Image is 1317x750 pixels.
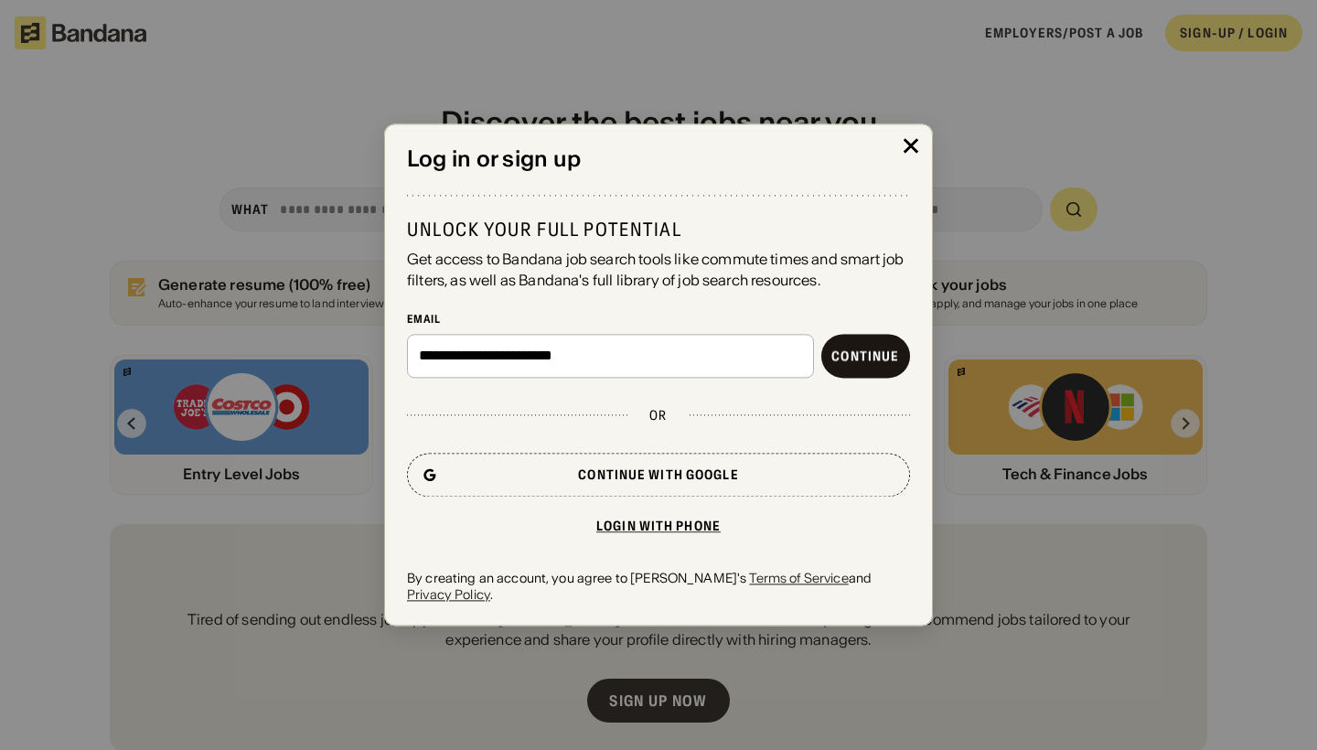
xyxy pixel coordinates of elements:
[649,407,667,423] div: or
[407,586,490,603] a: Privacy Policy
[596,520,721,532] div: Login with phone
[831,349,899,362] div: Continue
[578,468,738,481] div: Continue with Google
[407,146,910,173] div: Log in or sign up
[749,570,848,586] a: Terms of Service
[407,312,910,327] div: Email
[407,219,910,242] div: Unlock your full potential
[407,250,910,291] div: Get access to Bandana job search tools like commute times and smart job filters, as well as Banda...
[407,570,910,603] div: By creating an account, you agree to [PERSON_NAME]'s and .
